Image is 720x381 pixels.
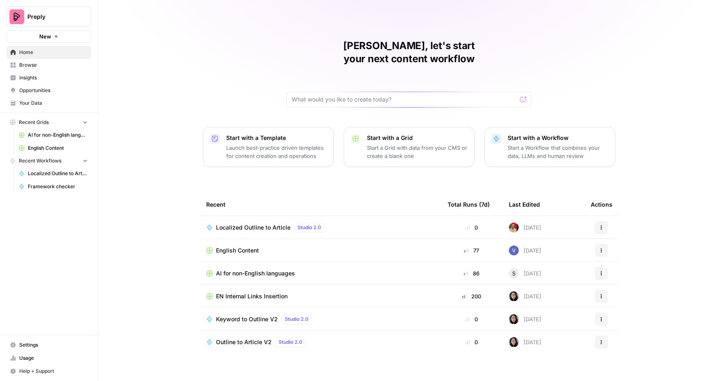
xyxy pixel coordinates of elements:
button: Recent Workflows [7,155,91,167]
p: Start a Workflow that combines your data, LLMs and human review [508,144,608,160]
span: New [39,32,51,41]
span: Outline to Article V2 [216,338,272,346]
a: Localized Outline to Article [15,167,91,180]
img: 0od0somutai3rosqwdkhgswflu93 [509,337,519,347]
span: Recent Grids [19,119,49,126]
span: Home [19,49,88,56]
div: [DATE] [509,268,541,278]
span: Settings [19,341,88,349]
a: Your Data [7,97,91,110]
span: Keyword to Outline V2 [216,315,278,323]
button: Recent Grids [7,116,91,129]
div: 86 [448,269,496,277]
span: Studio 2.0 [297,224,321,231]
button: Workspace: Preply [7,7,91,27]
p: Start with a Template [226,134,327,142]
div: 200 [448,292,496,300]
div: [DATE] [509,223,541,232]
div: 77 [448,246,496,255]
span: Preply [27,13,77,21]
a: Opportunities [7,84,91,97]
p: Start with a Grid [367,134,468,142]
span: Studio 2.0 [279,338,302,346]
a: English Content [206,246,434,255]
span: Framework checker [28,183,88,190]
div: 0 [448,338,496,346]
div: [DATE] [509,314,541,324]
a: Browse [7,59,91,72]
div: [DATE] [509,246,541,255]
span: Your Data [19,99,88,107]
img: a7rrxm5wz29u8zxbh4kkc1rcm4rd [509,246,519,255]
a: Outline to Article V2Studio 2.0 [206,337,434,347]
img: exl12kjf8yrej6cnedix31pud7gv [509,223,519,232]
button: Start with a WorkflowStart a Workflow that combines your data, LLMs and human review [484,127,615,167]
img: 0od0somutai3rosqwdkhgswflu93 [509,314,519,324]
input: What would you like to create today? [292,95,517,104]
div: Last Edited [509,193,540,216]
span: Opportunities [19,87,88,94]
button: Help + Support [7,365,91,378]
div: Recent [206,193,434,216]
span: English Content [28,144,88,152]
a: Framework checker [15,180,91,193]
button: New [7,30,91,43]
div: [DATE] [509,337,541,347]
a: Localized Outline to ArticleStudio 2.0 [206,223,434,232]
span: Help + Support [19,367,88,375]
span: English Content [216,246,259,255]
button: Start with a GridStart a Grid with data from your CMS or create a blank one [344,127,475,167]
a: AI for non-English languages [206,269,434,277]
span: Browse [19,61,88,69]
a: EN Internal Links Insertion [206,292,434,300]
a: English Content [15,142,91,155]
h1: [PERSON_NAME], let's start your next content workflow [286,39,532,65]
span: Localized Outline to Article [216,223,290,232]
a: Home [7,46,91,59]
span: Usage [19,354,88,362]
a: Usage [7,352,91,365]
a: Keyword to Outline V2Studio 2.0 [206,314,434,324]
a: AI for non-English languages [15,129,91,142]
a: Settings [7,338,91,352]
div: Total Runs (7d) [448,193,490,216]
span: AI for non-English languages [28,131,88,139]
div: Actions [591,193,612,216]
button: Start with a TemplateLaunch best-practice driven templates for content creation and operations [203,127,334,167]
span: S [512,269,515,277]
p: Start with a Workflow [508,134,608,142]
span: Recent Workflows [19,157,61,165]
img: Preply Logo [9,9,24,24]
div: 0 [448,315,496,323]
span: AI for non-English languages [216,269,295,277]
span: Localized Outline to Article [28,170,88,177]
span: Insights [19,74,88,81]
p: Start a Grid with data from your CMS or create a blank one [367,144,468,160]
span: Studio 2.0 [285,316,308,323]
div: [DATE] [509,291,541,301]
div: 0 [448,223,496,232]
p: Launch best-practice driven templates for content creation and operations [226,144,327,160]
a: Insights [7,71,91,84]
img: 0od0somutai3rosqwdkhgswflu93 [509,291,519,301]
span: EN Internal Links Insertion [216,292,288,300]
